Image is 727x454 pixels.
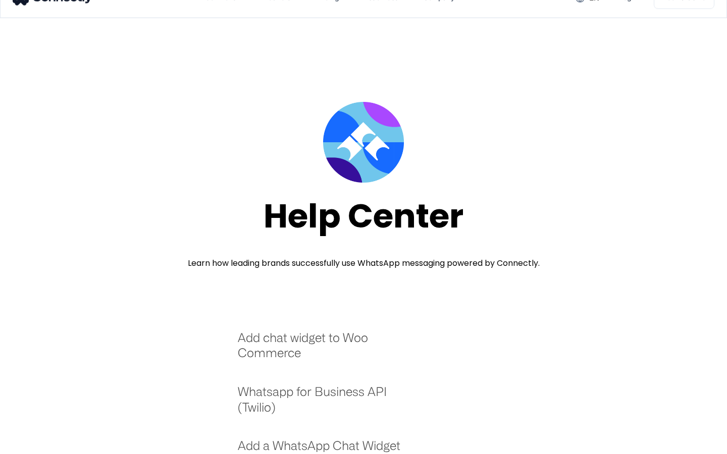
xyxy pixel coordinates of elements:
[238,384,414,425] a: Whatsapp for Business API (Twilio)
[10,436,61,450] aside: Language selected: English
[188,257,540,269] div: Learn how leading brands successfully use WhatsApp messaging powered by Connectly.
[238,330,414,371] a: Add chat widget to Woo Commerce
[264,198,463,235] div: Help Center
[20,436,61,450] ul: Language list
